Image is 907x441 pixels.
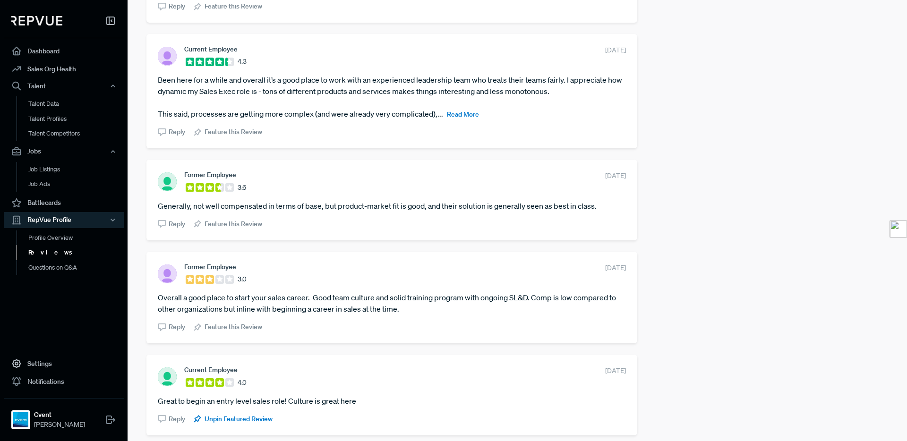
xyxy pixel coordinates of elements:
[158,74,626,119] article: Been here for a while and overall it’s a good place to work with an experienced leadership team w...
[447,110,479,119] span: Read More
[238,183,246,193] span: 3.6
[605,45,626,55] span: [DATE]
[4,373,124,390] a: Notifications
[605,263,626,273] span: [DATE]
[4,398,124,433] a: CventCvent[PERSON_NAME]
[169,322,185,332] span: Reply
[4,60,124,78] a: Sales Org Health
[4,78,124,94] button: Talent
[17,245,137,260] a: Reviews
[4,194,124,212] a: Battlecards
[605,366,626,376] span: [DATE]
[158,292,626,314] article: Overall a good place to start your sales career. Good team culture and solid training program wit...
[238,378,247,388] span: 4.0
[205,414,273,424] span: Unpin Featured Review
[205,322,262,332] span: Feature this Review
[184,366,238,373] span: Current Employee
[205,219,262,229] span: Feature this Review
[4,355,124,373] a: Settings
[34,420,85,430] span: [PERSON_NAME]
[158,395,626,407] article: Great to begin an entry level sales role! Culture is great here
[169,127,185,137] span: Reply
[169,414,185,424] span: Reply
[205,1,262,11] span: Feature this Review
[4,42,124,60] a: Dashboard
[238,57,247,67] span: 4.3
[13,412,28,427] img: Cvent
[184,171,236,178] span: Former Employee
[890,220,907,237] img: toggle-logo.svg
[4,212,124,228] button: RepVue Profile
[34,410,85,420] strong: Cvent
[4,144,124,160] button: Jobs
[169,1,185,11] span: Reply
[238,274,247,284] span: 3.0
[169,219,185,229] span: Reply
[11,16,62,25] img: RepVue
[17,96,137,111] a: Talent Data
[17,126,137,141] a: Talent Competitors
[184,263,236,271] span: Former Employee
[17,230,137,246] a: Profile Overview
[158,200,626,212] article: Generally, not well compensated in terms of base, but product-market fit is good, and their solut...
[184,45,238,53] span: Current Employee
[605,171,626,181] span: [DATE]
[17,177,137,192] a: Job Ads
[17,260,137,275] a: Questions on Q&A
[205,127,262,137] span: Feature this Review
[17,162,137,177] a: Job Listings
[17,111,137,127] a: Talent Profiles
